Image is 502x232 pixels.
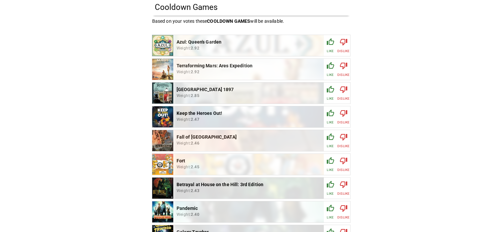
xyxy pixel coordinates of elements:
img: pic5241325.png [152,154,173,175]
img: pic4830437.jpg [152,83,173,104]
button: Dislike [337,106,350,127]
button: Dislike [337,59,350,80]
p: Like [327,191,333,196]
button: Dislike [337,83,350,104]
button: Dislike [337,201,350,222]
p: Dislike [337,167,350,172]
p: Based on your votes these will be available. [152,18,350,24]
img: pic5241325.png [173,115,329,214]
img: pic6985339.jpg [152,106,173,127]
img: pic1534148.jpg [152,201,173,222]
button: Like [324,154,337,175]
p: Like [327,72,333,77]
button: Dislike [337,35,350,56]
p: Dislike [337,191,350,196]
p: Dislike [337,215,350,220]
button: Dislike [337,154,350,175]
button: Like [324,178,337,199]
button: Like [324,35,337,56]
p: Like [327,120,333,125]
button: Dislike [337,178,350,199]
img: pic6260098.jpg [152,59,173,80]
p: Dislike [337,120,350,125]
button: Like [324,106,337,127]
img: pic6985339.jpg [173,39,329,195]
p: Like [327,215,333,220]
button: Like [324,83,337,104]
p: Like [327,144,333,149]
p: Like [327,96,333,101]
img: pic6389125.jpg [152,35,173,56]
p: Like [327,167,333,172]
p: Dislike [337,72,350,77]
img: pic8031112.jpg [152,130,173,151]
p: Dislike [337,49,350,53]
button: Like [324,201,337,222]
img: pic6917219.jpg [152,178,173,199]
p: Like [327,49,333,53]
p: COOLDOWN GAME S [207,18,250,24]
button: Like [324,130,337,151]
button: Dislike [337,130,350,151]
p: Dislike [337,144,350,149]
button: Like [324,59,337,80]
p: Dislike [337,96,350,101]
